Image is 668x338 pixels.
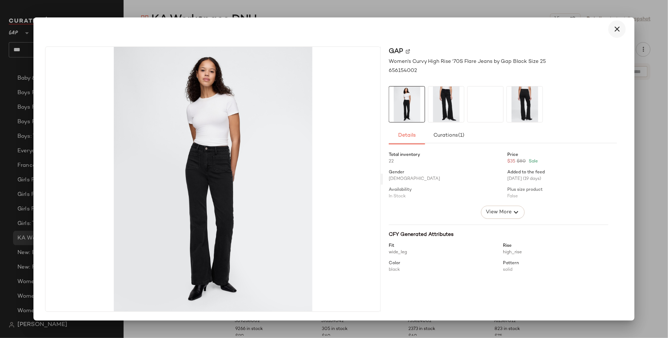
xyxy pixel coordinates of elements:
[458,133,464,138] span: (1)
[389,47,403,56] span: Gap
[389,86,425,122] img: cn57352454.jpg
[389,67,417,75] span: 656154002
[389,231,608,238] div: CFY Generated Attributes
[485,208,512,217] span: View More
[389,58,546,65] span: Women's Curvy High Rise '70S Flare Jeans by Gap Black Size 25
[507,86,543,122] img: cn57352643.jpg
[398,133,416,138] span: Details
[406,49,410,54] img: svg%3e
[481,206,525,219] button: View More
[428,86,464,122] img: cn57352449.jpg
[433,133,465,138] span: Curations
[45,47,380,311] img: cn57352454.jpg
